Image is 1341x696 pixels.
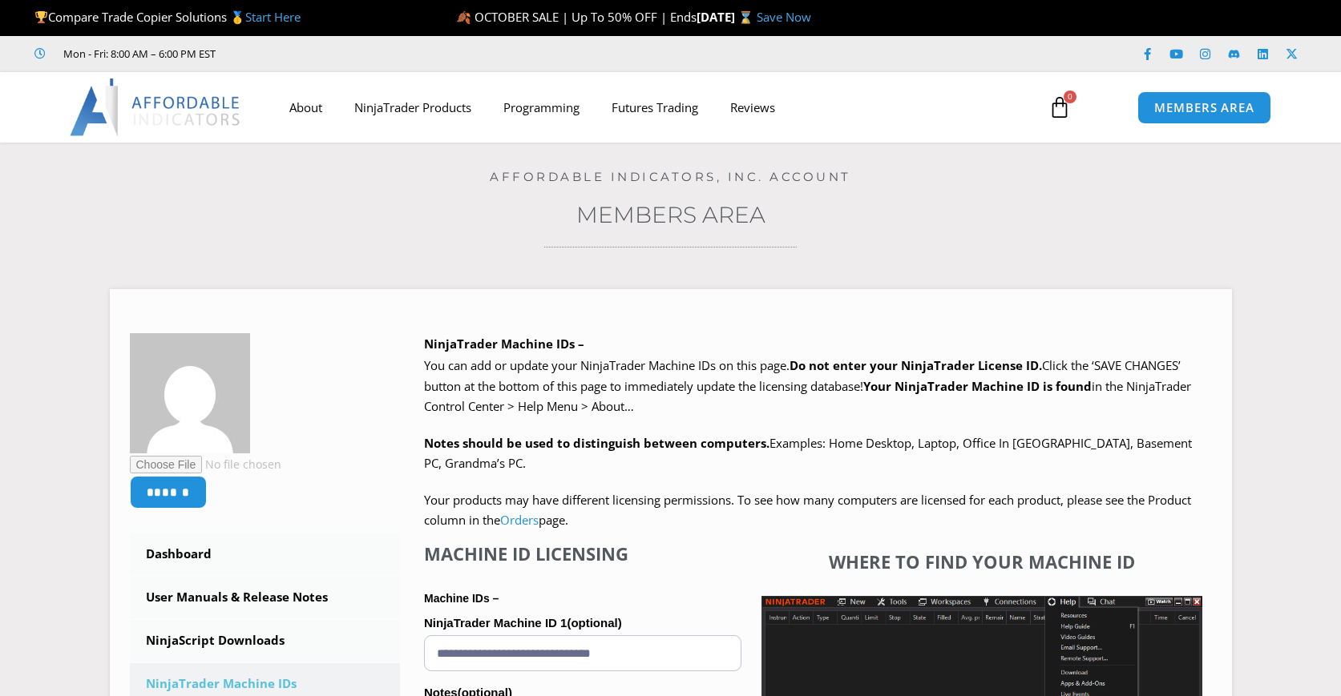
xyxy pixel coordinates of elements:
nav: Menu [273,89,1030,126]
img: LogoAI | Affordable Indicators – NinjaTrader [70,78,242,136]
b: Do not enter your NinjaTrader License ID. [790,357,1042,373]
strong: Machine IDs – [424,592,499,605]
span: You can add or update your NinjaTrader Machine IDs on this page. [424,357,790,373]
a: About [273,89,338,126]
a: 0 [1024,84,1095,131]
a: Affordable Indicators, Inc. Account [490,169,851,184]
a: Start Here [245,9,301,25]
span: 0 [1064,91,1076,103]
a: MEMBERS AREA [1137,91,1271,124]
strong: [DATE] ⌛ [697,9,757,25]
span: MEMBERS AREA [1154,102,1254,114]
strong: Your NinjaTrader Machine ID is found [863,378,1092,394]
span: 🍂 OCTOBER SALE | Up To 50% OFF | Ends [456,9,697,25]
h4: Machine ID Licensing [424,543,741,564]
a: Dashboard [130,533,401,575]
span: (optional) [567,616,621,630]
h4: Where to find your Machine ID [761,551,1202,572]
a: NinjaScript Downloads [130,620,401,662]
a: Members Area [576,201,765,228]
a: Programming [487,89,596,126]
span: Your products may have different licensing permissions. To see how many computers are licensed fo... [424,492,1191,529]
span: Click the ‘SAVE CHANGES’ button at the bottom of this page to immediately update the licensing da... [424,357,1191,414]
a: Futures Trading [596,89,714,126]
img: 🏆 [35,11,47,23]
a: NinjaTrader Products [338,89,487,126]
strong: Notes should be used to distinguish between computers. [424,435,769,451]
a: Save Now [757,9,811,25]
b: NinjaTrader Machine IDs – [424,336,584,352]
span: Compare Trade Copier Solutions 🥇 [34,9,301,25]
span: Mon - Fri: 8:00 AM – 6:00 PM EST [59,44,216,63]
iframe: Customer reviews powered by Trustpilot [238,46,479,62]
span: Examples: Home Desktop, Laptop, Office In [GEOGRAPHIC_DATA], Basement PC, Grandma’s PC. [424,435,1192,472]
label: NinjaTrader Machine ID 1 [424,611,741,635]
a: Reviews [714,89,791,126]
a: Orders [500,512,539,528]
img: a51a53e9e2798f4ff5e9ae80a73b601d047a244580fb7d786b718ed7fd363a4a [130,333,250,453]
a: User Manuals & Release Notes [130,577,401,618]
